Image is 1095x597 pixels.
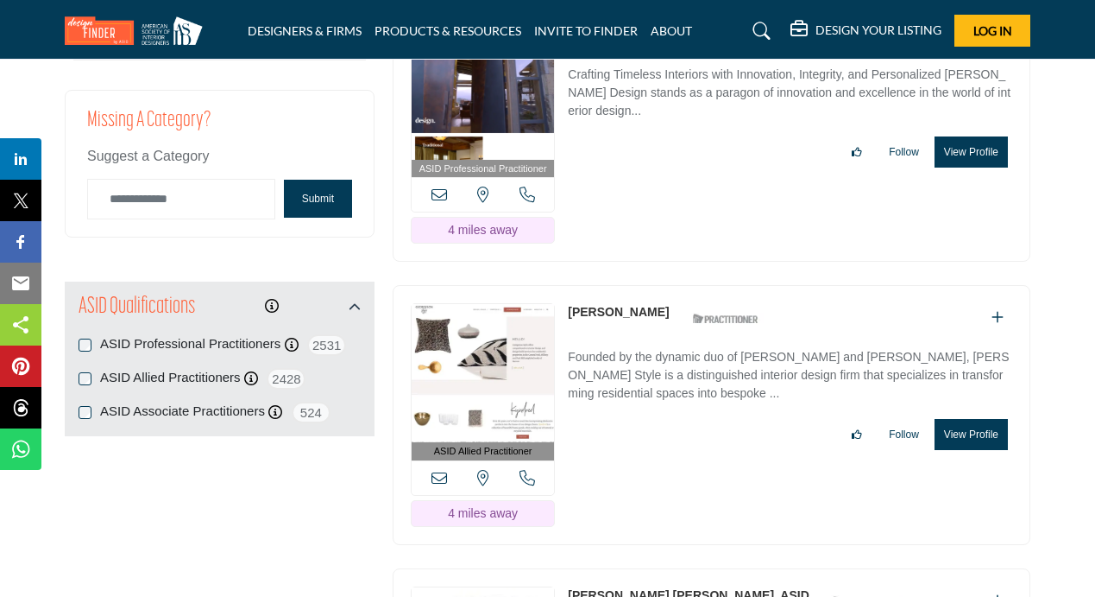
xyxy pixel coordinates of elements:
h2: Missing a Category? [87,108,352,146]
span: Log In [973,23,1012,38]
button: View Profile [935,137,1008,168]
a: ABOUT [651,23,692,38]
div: DESIGN YOUR LISTING [790,21,941,41]
a: PRODUCTS & RESOURCES [374,23,521,38]
button: Submit [284,180,352,218]
a: Information about [265,299,279,314]
span: Suggest a Category [87,149,209,163]
label: ASID Allied Practitioners [100,368,241,388]
label: ASID Professional Practitioners [100,334,280,354]
a: DESIGNERS & FIRMS [248,23,362,38]
span: 2531 [307,334,346,356]
label: ASID Associate Practitioners [100,402,265,422]
span: 524 [292,402,330,423]
img: ASID Qualified Practitioners Badge Icon [686,308,764,329]
button: Like listing [840,137,873,167]
img: Kyndra Georgeson [412,304,554,442]
a: Founded by the dynamic duo of [PERSON_NAME] and [PERSON_NAME], [PERSON_NAME] Style is a distingui... [568,338,1012,406]
a: ASID Allied Practitioner [412,304,554,460]
button: Log In [954,15,1030,47]
img: Site Logo [65,16,211,45]
input: ASID Allied Practitioners checkbox [79,372,91,385]
input: Category Name [87,179,275,219]
a: ASID Professional Practitioner [412,22,554,178]
span: ASID Professional Practitioner [419,162,547,176]
button: Like listing [840,420,873,449]
input: ASID Professional Practitioners checkbox [79,339,91,352]
h5: DESIGN YOUR LISTING [815,22,941,38]
span: 4 miles away [448,506,518,520]
div: Click to view information [265,296,279,317]
a: INVITE TO FINDER [534,23,638,38]
span: 4 miles away [448,223,518,237]
p: Crafting Timeless Interiors with Innovation, Integrity, and Personalized [PERSON_NAME] Design sta... [568,66,1012,124]
a: Search [736,17,782,45]
input: ASID Associate Practitioners checkbox [79,406,91,419]
a: [PERSON_NAME] [568,305,669,319]
a: Add To List [991,310,1004,325]
a: Crafting Timeless Interiors with Innovation, Integrity, and Personalized [PERSON_NAME] Design sta... [568,55,1012,124]
img: Dixie Mazzi [412,22,554,160]
button: Follow [878,420,930,449]
span: ASID Allied Practitioner [434,444,532,459]
button: Follow [878,137,930,167]
h2: ASID Qualifications [79,292,195,323]
span: 2428 [267,368,305,390]
button: View Profile [935,419,1008,450]
p: Kyndra Georgeson [568,303,669,321]
p: Founded by the dynamic duo of [PERSON_NAME] and [PERSON_NAME], [PERSON_NAME] Style is a distingui... [568,348,1012,406]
